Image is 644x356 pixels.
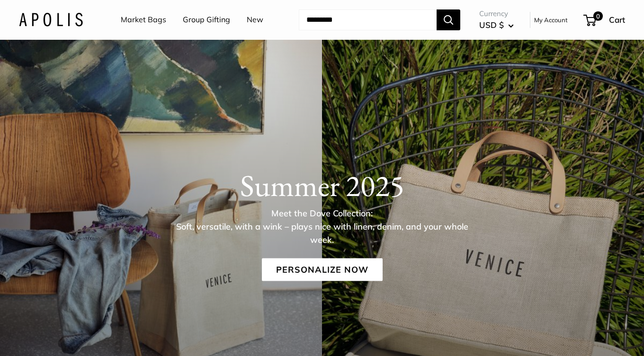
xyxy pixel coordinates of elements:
button: Search [437,9,460,30]
span: Cart [609,15,625,25]
h1: Summer 2025 [19,168,625,204]
a: My Account [534,14,568,26]
button: USD $ [479,18,514,33]
span: USD $ [479,20,504,30]
a: New [247,13,263,27]
a: Market Bags [121,13,166,27]
span: 0 [593,11,603,21]
input: Search... [299,9,437,30]
a: Group Gifting [183,13,230,27]
a: Personalize Now [262,258,383,281]
p: Meet the Dove Collection: Soft, versatile, with a wink – plays nice with linen, denim, and your w... [168,207,476,247]
a: 0 Cart [584,12,625,27]
img: Apolis [19,13,83,27]
span: Currency [479,7,514,20]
